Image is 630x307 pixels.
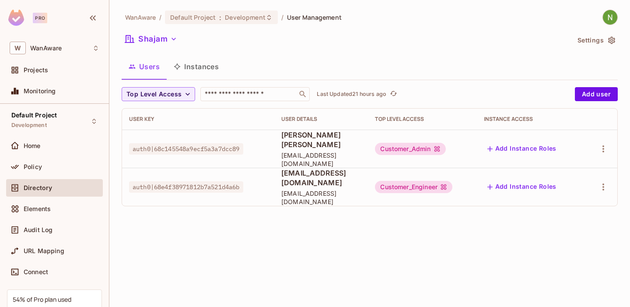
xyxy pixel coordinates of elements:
[125,13,156,21] span: the active workspace
[287,13,342,21] span: User Management
[129,143,243,155] span: auth0|68c145548a9ecf5a3a7dcc89
[24,142,41,149] span: Home
[24,184,52,191] span: Directory
[122,56,167,78] button: Users
[603,10,617,25] img: Navanath Jadhav
[24,247,64,254] span: URL Mapping
[574,33,618,47] button: Settings
[484,142,560,156] button: Add Instance Roles
[375,143,445,155] div: Customer_Admin
[13,295,71,303] div: 54% of Pro plan used
[317,91,386,98] p: Last Updated 21 hours ago
[375,181,452,193] div: Customer_Engineer
[281,13,283,21] li: /
[159,13,161,21] li: /
[375,116,469,123] div: Top Level Access
[281,189,361,206] span: [EMAIL_ADDRESS][DOMAIN_NAME]
[122,32,181,46] button: Shajam
[390,90,397,99] span: refresh
[24,205,51,212] span: Elements
[129,181,243,193] span: auth0|68e4f38971812b7a521d4a6b
[388,89,399,99] button: refresh
[122,87,195,101] button: Top Level Access
[10,42,26,54] span: W
[281,151,361,168] span: [EMAIL_ADDRESS][DOMAIN_NAME]
[484,116,577,123] div: Instance Access
[129,116,267,123] div: User Key
[170,13,216,21] span: Default Project
[167,56,226,78] button: Instances
[484,180,560,194] button: Add Instance Roles
[281,116,361,123] div: User Details
[219,14,222,21] span: :
[225,13,265,21] span: Development
[11,112,57,119] span: Default Project
[281,168,361,187] span: [EMAIL_ADDRESS][DOMAIN_NAME]
[24,67,48,74] span: Projects
[8,10,24,26] img: SReyMgAAAABJRU5ErkJggg==
[33,13,47,23] div: Pro
[575,87,618,101] button: Add user
[386,89,399,99] span: Click to refresh data
[24,268,48,275] span: Connect
[11,122,47,129] span: Development
[24,226,52,233] span: Audit Log
[281,130,361,149] span: [PERSON_NAME] [PERSON_NAME]
[24,163,42,170] span: Policy
[30,45,62,52] span: Workspace: WanAware
[126,89,182,100] span: Top Level Access
[24,88,56,95] span: Monitoring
